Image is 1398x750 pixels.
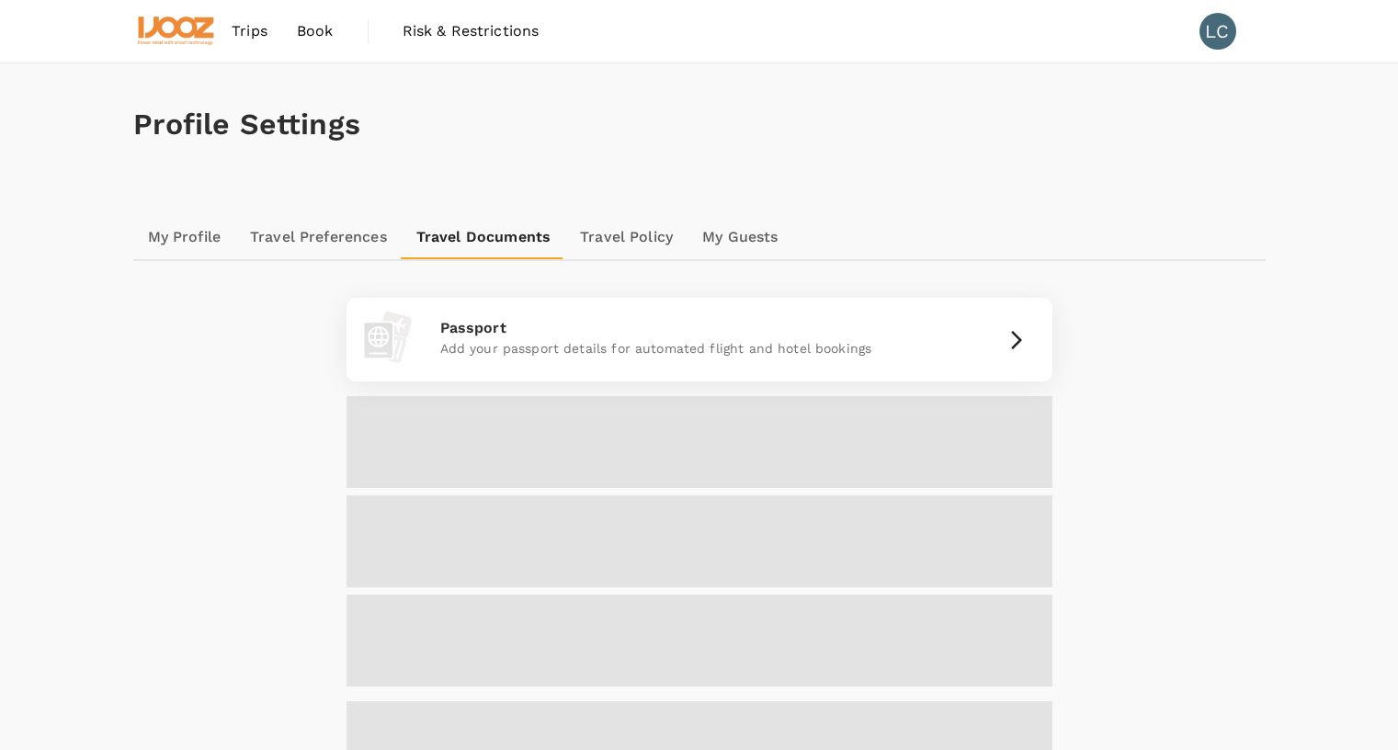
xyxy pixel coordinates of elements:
span: Trips [232,20,267,42]
div: LC [1199,13,1236,50]
img: passport [354,305,418,369]
span: Book [297,20,334,42]
a: Travel Preferences [235,215,402,259]
a: Travel Policy [565,215,688,259]
a: My Profile [133,215,236,259]
img: IJOOZ AI Pte Ltd [133,11,218,51]
h1: Profile Settings [133,108,1266,142]
p: Passport [440,317,959,339]
a: My Guests [688,215,792,259]
a: Travel Documents [402,215,565,259]
span: Risk & Restrictions [403,20,540,42]
p: Add your passport details for automated flight and hotel bookings [440,339,959,358]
